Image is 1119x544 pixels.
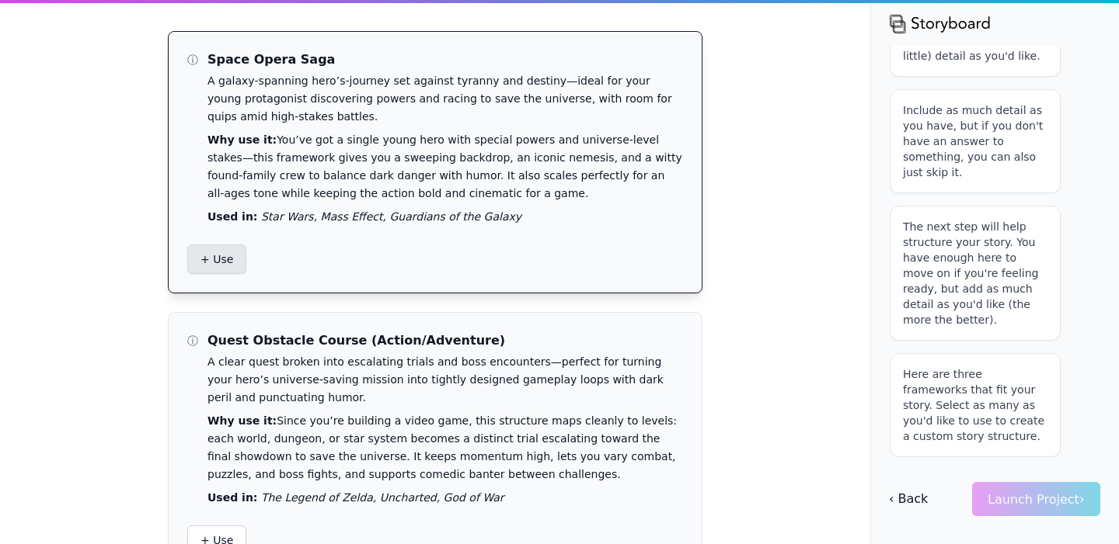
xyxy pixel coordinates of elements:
strong: Why use it: [207,414,277,427]
img: storyboard [890,12,991,34]
h3: Quest Obstacle Course (Action/Adventure) [207,331,683,350]
p: You’ve got a single young hero with special powers and universe‑level stakes—this framework gives... [207,131,683,202]
h3: Space Opera Saga [207,50,683,69]
p: A clear quest broken into escalating trials and boss encounters—perfect for turning your hero’s u... [207,353,683,406]
span: Launch Project [988,492,1085,507]
i: The Legend of Zelda, Uncharted, God of War [261,491,504,504]
p: A galaxy‑spanning hero’s‑journey set against tyranny and destiny—ideal for your young protagonist... [207,72,683,125]
p: Include as much detail as you have, but if you don't have an answer to something, you can also ju... [903,102,1048,180]
span: + Use [200,251,233,267]
p: The next step will help structure your story. You have enough here to move on if you're feeling r... [903,219,1048,327]
span: ⓘ [187,331,198,347]
button: ‹ Back [889,482,928,516]
strong: Why use it: [207,133,277,146]
strong: Used in: [207,491,257,504]
span: › [1079,490,1085,507]
span: ⓘ [187,50,198,66]
strong: Used in: [207,210,257,223]
button: Launch Project› [972,482,1100,516]
i: Star Wars, Mass Effect, Guardians of the Galaxy [261,210,521,223]
p: Since you’re building a video game, this structure maps cleanly to levels: each world, dungeon, o... [207,412,683,483]
p: Here are three frameworks that fit your story. Select as many as you'd like to use to create a cu... [903,366,1048,444]
button: + Use [187,244,246,274]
